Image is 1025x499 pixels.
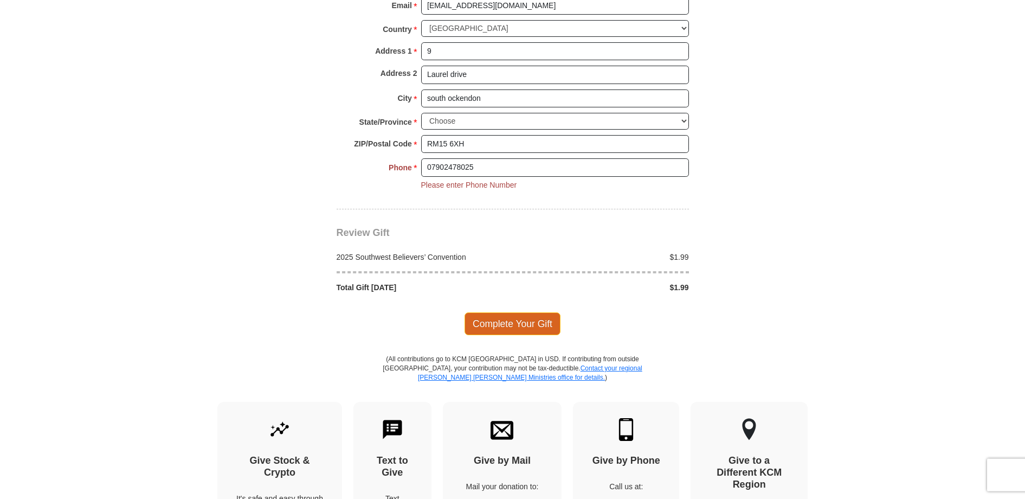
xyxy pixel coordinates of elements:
[491,418,513,441] img: envelope.svg
[375,43,412,59] strong: Address 1
[465,312,560,335] span: Complete Your Gift
[268,418,291,441] img: give-by-stock.svg
[383,355,643,402] p: (All contributions go to KCM [GEOGRAPHIC_DATA] in USD. If contributing from outside [GEOGRAPHIC_D...
[592,481,660,492] p: Call us at:
[331,252,513,263] div: 2025 Southwest Believers’ Convention
[742,418,757,441] img: other-region
[513,282,695,293] div: $1.99
[381,66,417,81] strong: Address 2
[381,418,404,441] img: text-to-give.svg
[337,227,390,238] span: Review Gift
[372,455,412,478] h4: Text to Give
[354,136,412,151] strong: ZIP/Postal Code
[592,455,660,467] h4: Give by Phone
[389,160,412,175] strong: Phone
[513,252,695,263] div: $1.99
[236,455,323,478] h4: Give Stock & Crypto
[359,114,412,130] strong: State/Province
[331,282,513,293] div: Total Gift [DATE]
[615,418,637,441] img: mobile.svg
[462,481,543,492] p: Mail your donation to:
[462,455,543,467] h4: Give by Mail
[710,455,789,490] h4: Give to a Different KCM Region
[421,180,517,190] li: Please enter Phone Number
[397,91,411,106] strong: City
[383,22,412,37] strong: Country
